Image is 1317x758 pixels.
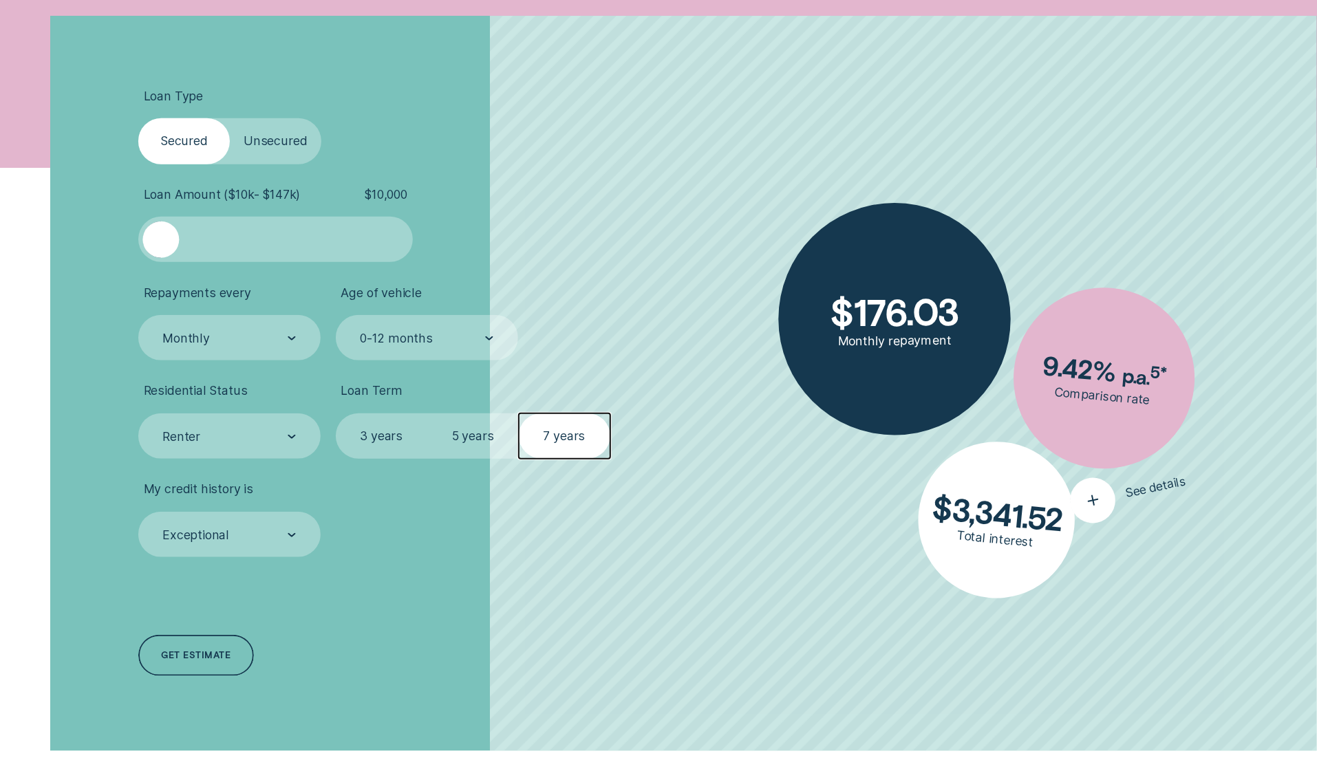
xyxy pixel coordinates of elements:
[144,89,203,104] span: Loan Type
[1124,473,1188,501] span: See details
[336,413,427,459] label: 3 years
[144,285,251,301] span: Repayments every
[162,429,200,444] div: Renter
[162,528,229,543] div: Exceptional
[144,481,253,497] span: My credit history is
[144,187,301,202] span: Loan Amount ( $10k - $147k )
[1067,459,1190,527] button: See details
[341,285,422,301] span: Age of vehicle
[230,118,321,164] label: Unsecured
[144,383,248,398] span: Residential Status
[427,413,519,459] label: 5 years
[519,413,610,459] label: 7 years
[341,383,403,398] span: Loan Term
[364,187,407,202] span: $ 10,000
[360,331,433,346] div: 0-12 months
[138,635,254,676] a: Get estimate
[138,118,230,164] label: Secured
[162,331,210,346] div: Monthly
